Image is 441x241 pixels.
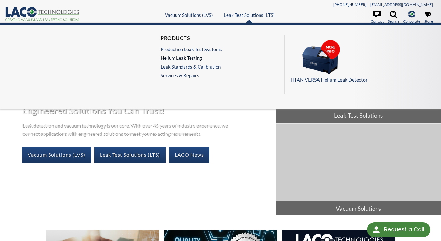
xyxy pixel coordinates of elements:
a: Leak Standards & Calibration [161,64,222,69]
a: Services & Repairs [161,73,225,78]
img: round button [371,225,381,235]
p: Leak detection and vacuum technology is our core. With over 45 years of industry experience, we c... [22,121,231,137]
a: Helium Leak Testing [161,55,222,61]
span: Corporate [403,18,420,24]
span: Leak Test Solutions [276,108,441,123]
img: Menu_Pods_TV.png [290,40,352,75]
a: LACO News [169,147,209,163]
span: Vacuum Solutions [276,201,441,216]
a: Contact [371,11,384,24]
a: Leak Test Solutions (LTS) [224,12,275,18]
a: Search [388,11,399,24]
p: TITAN VERSA Helium Leak Detector [290,76,432,84]
a: [EMAIL_ADDRESS][DOMAIN_NAME] [370,2,433,7]
a: Store [424,11,433,24]
a: [PHONE_NUMBER] [333,2,367,7]
h2: Engineered Solutions You Can Trust! [22,105,271,116]
a: Production Leak Test Systems [161,46,222,52]
a: Vacuum Solutions (LVS) [165,12,213,18]
div: Request a Call [384,222,424,237]
a: TITAN VERSA Helium Leak Detector [290,40,432,84]
h4: Products [161,35,222,41]
a: Leak Test Solutions (LTS) [94,147,166,163]
a: Vacuum Solutions (LVS) [22,147,91,163]
div: Request a Call [367,222,430,237]
a: Vacuum Solutions [276,124,441,216]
